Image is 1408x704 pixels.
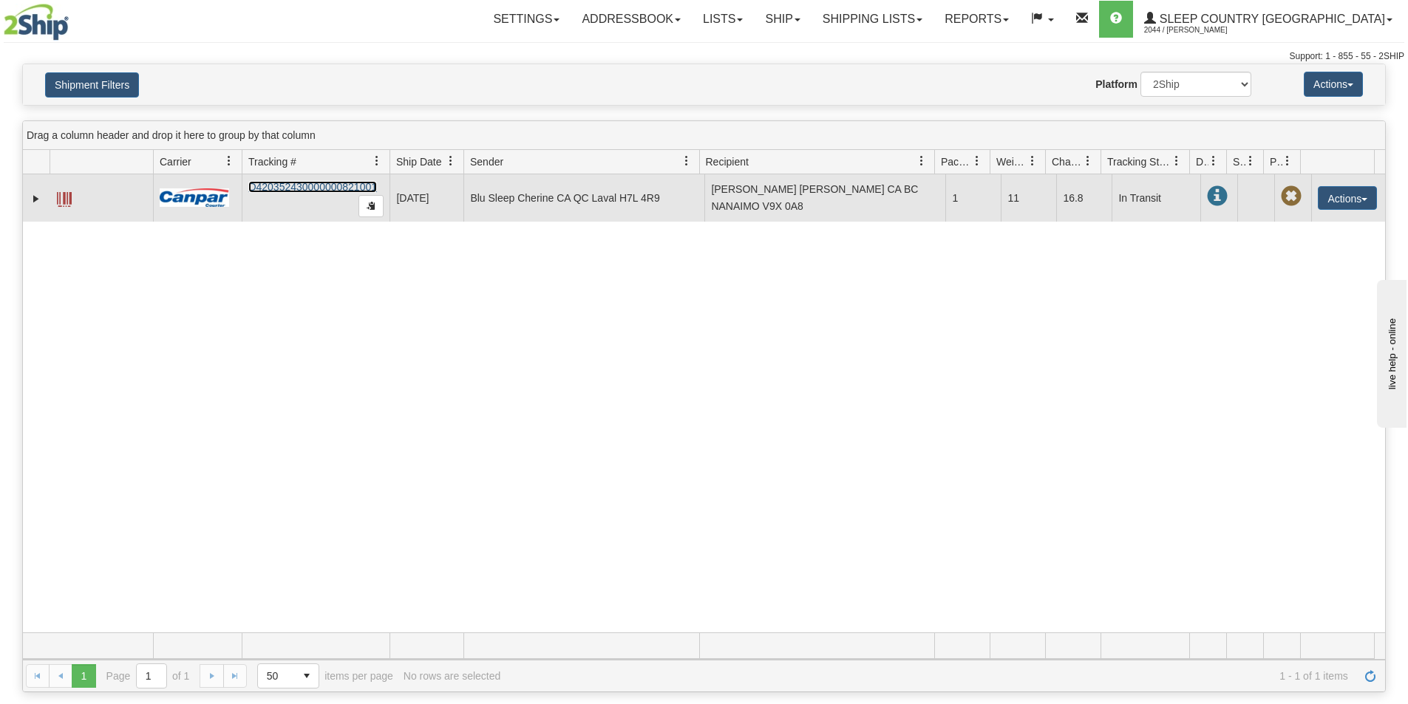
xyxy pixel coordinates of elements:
a: Ship Date filter column settings [438,148,463,174]
td: 1 [945,174,1001,222]
button: Actions [1318,186,1377,210]
a: Refresh [1358,664,1382,688]
td: 11 [1001,174,1056,222]
button: Actions [1304,72,1363,97]
span: Weight [996,154,1027,169]
img: logo2044.jpg [4,4,69,41]
td: Blu Sleep Cherine CA QC Laval H7L 4R9 [463,174,704,222]
button: Shipment Filters [45,72,139,98]
a: Shipment Issues filter column settings [1238,148,1263,174]
img: 14 - Canpar [160,188,229,207]
a: Sender filter column settings [674,148,699,174]
div: Support: 1 - 855 - 55 - 2SHIP [4,50,1404,63]
div: No rows are selected [404,670,501,682]
a: Shipping lists [812,1,933,38]
a: Delivery Status filter column settings [1201,148,1226,174]
a: Addressbook [571,1,692,38]
a: Sleep Country [GEOGRAPHIC_DATA] 2044 / [PERSON_NAME] [1133,1,1404,38]
span: Sleep Country [GEOGRAPHIC_DATA] [1156,13,1385,25]
input: Page 1 [137,664,166,688]
span: Page 1 [72,664,95,688]
span: Ship Date [396,154,441,169]
td: In Transit [1112,174,1200,222]
span: Page of 1 [106,663,190,688]
span: Sender [470,154,503,169]
label: Platform [1095,77,1137,92]
span: Recipient [706,154,749,169]
span: Shipment Issues [1233,154,1245,169]
span: 2044 / [PERSON_NAME] [1144,23,1255,38]
span: Pickup Status [1270,154,1282,169]
a: Label [57,185,72,209]
button: Copy to clipboard [358,195,384,217]
span: Delivery Status [1196,154,1208,169]
span: Tracking Status [1107,154,1171,169]
a: Charge filter column settings [1075,148,1101,174]
span: items per page [257,663,393,688]
div: live help - online [11,13,137,24]
div: grid grouping header [23,121,1385,150]
a: Carrier filter column settings [217,148,242,174]
span: select [295,664,319,688]
span: Packages [941,154,972,169]
a: Settings [482,1,571,38]
a: Pickup Status filter column settings [1275,148,1300,174]
a: Ship [754,1,811,38]
span: Carrier [160,154,191,169]
a: Tracking Status filter column settings [1164,148,1189,174]
span: In Transit [1207,186,1228,207]
span: 1 - 1 of 1 items [511,670,1348,682]
a: D420352430000000821001 [248,181,377,193]
a: Tracking # filter column settings [364,148,390,174]
td: [DATE] [390,174,463,222]
span: Page sizes drop down [257,663,319,688]
a: Expand [29,191,44,206]
td: [PERSON_NAME] [PERSON_NAME] CA BC NANAIMO V9X 0A8 [704,174,945,222]
a: Weight filter column settings [1020,148,1045,174]
span: Tracking # [248,154,296,169]
td: 16.8 [1056,174,1112,222]
a: Lists [692,1,754,38]
span: Pickup Not Assigned [1281,186,1302,207]
iframe: chat widget [1374,276,1407,427]
span: Charge [1052,154,1083,169]
a: Reports [933,1,1020,38]
span: 50 [267,669,286,683]
a: Packages filter column settings [965,148,990,174]
a: Recipient filter column settings [909,148,934,174]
